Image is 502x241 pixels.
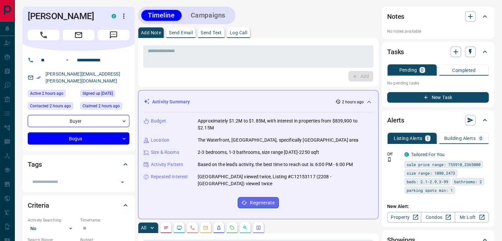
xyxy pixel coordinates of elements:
[46,71,120,84] a: [PERSON_NAME][EMAIL_ADDRESS][PERSON_NAME][DOMAIN_NAME]
[151,161,183,168] p: Activity Pattern
[28,132,129,145] div: Bogus
[28,200,49,211] h2: Criteria
[112,14,116,18] div: condos.ca
[141,225,146,230] p: All
[238,197,279,208] button: Regenerate
[118,178,127,187] button: Open
[163,225,169,230] svg: Notes
[387,78,489,88] p: No pending tasks
[190,225,195,230] svg: Calls
[198,137,358,144] p: The Waterfront, [GEOGRAPHIC_DATA], specifically [GEOGRAPHIC_DATA] area
[144,96,373,108] div: Activity Summary2 hours ago
[404,152,409,157] div: condos.ca
[387,115,404,125] h2: Alerts
[80,102,129,112] div: Sun Oct 12 2025
[28,90,77,99] div: Sun Oct 12 2025
[28,11,102,21] h1: [PERSON_NAME]
[407,170,455,176] span: size range: 1080,2473
[411,152,445,157] a: Tailored For You
[141,10,182,21] button: Timeline
[80,90,129,99] div: Sun May 04 2025
[256,225,261,230] svg: Agent Actions
[421,68,423,72] p: 0
[63,30,94,40] span: Email
[177,225,182,230] svg: Lead Browsing Activity
[452,68,476,73] p: Completed
[184,10,232,21] button: Campaigns
[98,30,129,40] span: Message
[198,161,353,168] p: Based on the lead's activity, the best time to reach out is: 6:00 PM - 6:00 PM
[63,56,71,64] button: Open
[30,90,63,97] span: Active 2 hours ago
[230,30,247,35] p: Log Call
[198,118,373,131] p: Approximately $1.2M to $1.85M, with interest in properties from $839,900 to $2.15M
[28,115,129,127] div: Buyer
[387,151,400,157] p: Off
[407,178,448,185] span: beds: 2.1-2.9,3-99
[198,173,373,187] p: [GEOGRAPHIC_DATA] viewed twice, Listing #C12153117 (2208 - [GEOGRAPHIC_DATA]) viewed twice
[394,136,422,141] p: Listing Alerts
[387,28,489,34] p: No notes available
[151,137,169,144] p: Location
[141,30,161,35] p: Add Note
[480,136,482,141] p: 0
[28,223,77,234] div: No
[426,136,429,141] p: 1
[80,217,129,223] p: Timeframe:
[454,178,482,185] span: bathrooms: 2
[387,11,404,22] h2: Notes
[407,187,453,193] span: parking spots min: 1
[151,173,188,180] p: Repeated Interest
[387,112,489,128] div: Alerts
[387,212,421,223] a: Property
[83,103,120,109] span: Claimed 2 hours ago
[28,217,77,223] p: Actively Searching:
[203,225,208,230] svg: Emails
[28,197,129,213] div: Criteria
[83,90,113,97] span: Signed up [DATE]
[444,136,476,141] p: Building Alerts
[28,159,42,170] h2: Tags
[407,161,481,168] span: sale price range: 755910,2365000
[387,92,489,103] button: New Task
[198,149,319,156] p: 2-3 bedrooms, 1-3 bathrooms, size range [DATE]-2250 sqft
[152,98,190,105] p: Activity Summary
[169,30,193,35] p: Send Email
[387,203,489,210] p: New Alert:
[455,212,489,223] a: Mr.Loft
[421,212,455,223] a: Condos
[30,103,71,109] span: Contacted 2 hours ago
[387,157,392,162] svg: Push Notification Only
[229,225,235,230] svg: Requests
[201,30,222,35] p: Send Text
[387,47,404,57] h2: Tasks
[28,102,77,112] div: Sun Oct 12 2025
[36,75,41,80] svg: Email Verified
[151,118,166,124] p: Budget
[243,225,248,230] svg: Opportunities
[387,9,489,24] div: Notes
[399,68,417,72] p: Pending
[387,44,489,60] div: Tasks
[151,149,179,156] p: Size & Rooms
[342,99,364,105] p: 2 hours ago
[28,156,129,172] div: Tags
[216,225,221,230] svg: Listing Alerts
[28,30,59,40] span: Call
